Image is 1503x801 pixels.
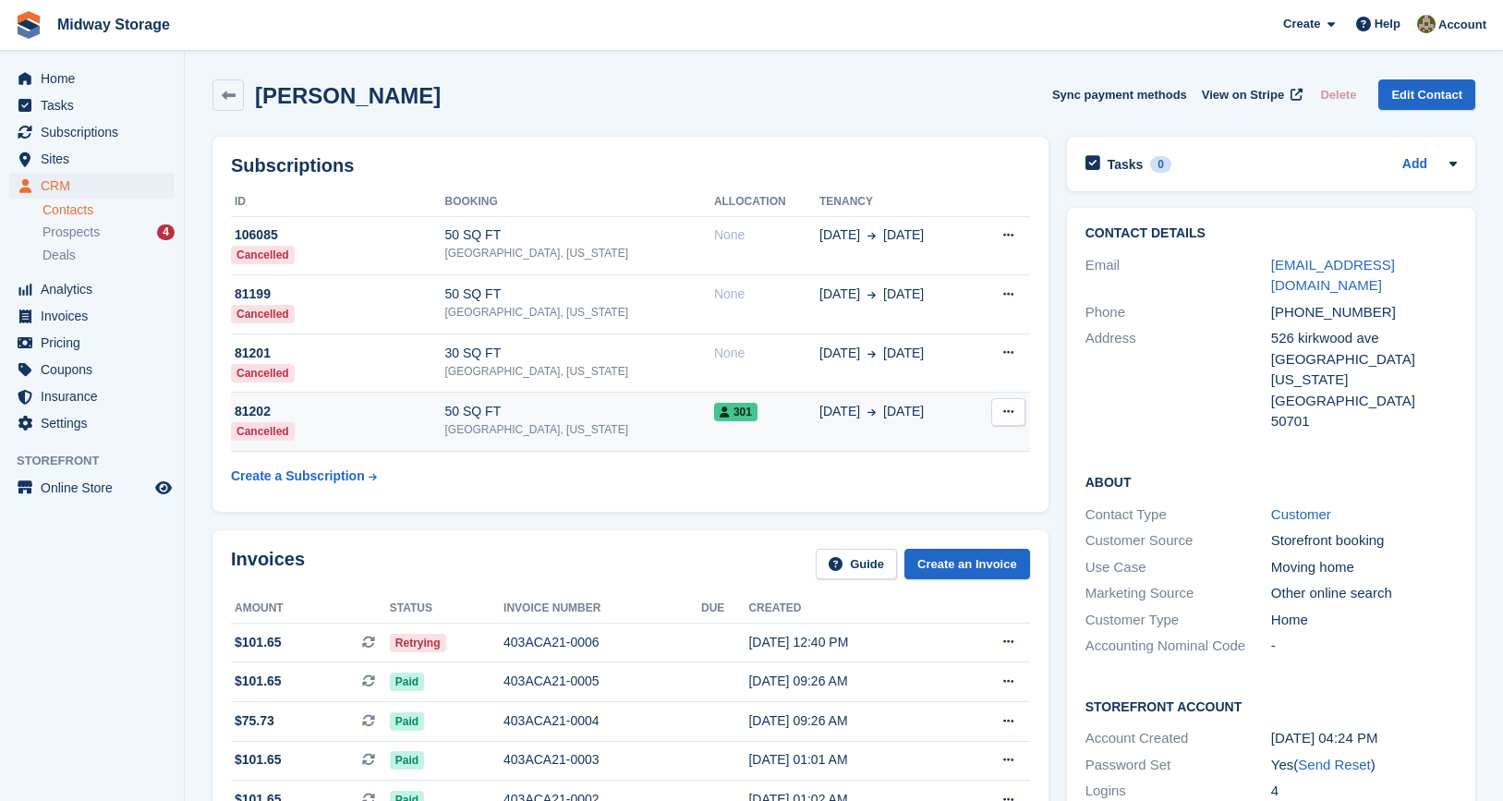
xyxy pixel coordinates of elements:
span: Insurance [41,383,152,409]
span: $75.73 [235,711,274,731]
span: Deals [42,247,76,264]
span: [DATE] [819,225,860,245]
span: CRM [41,173,152,199]
span: Prospects [42,224,100,241]
div: [GEOGRAPHIC_DATA], [US_STATE] [445,304,714,321]
a: Guide [816,549,897,579]
span: Account [1438,16,1486,34]
div: Create a Subscription [231,467,365,486]
div: 30 SQ FT [445,344,714,363]
span: Storefront [17,452,184,470]
th: ID [231,188,445,217]
span: ( ) [1293,757,1375,772]
span: Paid [390,673,424,691]
span: [DATE] [883,402,924,421]
span: [DATE] [819,402,860,421]
div: Home [1271,610,1457,631]
div: None [714,285,819,304]
span: Analytics [41,276,152,302]
span: Sites [41,146,152,172]
span: Pricing [41,330,152,356]
div: 106085 [231,225,445,245]
span: Tasks [41,92,152,118]
span: Paid [390,712,424,731]
span: Subscriptions [41,119,152,145]
a: [EMAIL_ADDRESS][DOMAIN_NAME] [1271,257,1395,294]
a: menu [9,92,175,118]
div: None [714,344,819,363]
div: 50 SQ FT [445,225,714,245]
div: 403ACA21-0003 [503,750,701,770]
span: [DATE] [819,344,860,363]
span: Invoices [41,303,152,329]
th: Tenancy [819,188,973,217]
div: 4 [157,225,175,240]
span: View on Stripe [1202,86,1284,104]
div: Customer Source [1085,530,1271,552]
span: Retrying [390,634,446,652]
a: menu [9,146,175,172]
a: menu [9,357,175,382]
span: Home [41,66,152,91]
div: Cancelled [231,364,295,382]
img: stora-icon-8386f47178a22dfd0bd8f6a31ec36ba5ce8667c1dd55bd0f319d3a0aa187defe.svg [15,11,42,39]
span: [DATE] [883,285,924,304]
div: Yes [1271,755,1457,776]
div: Other online search [1271,583,1457,604]
a: Add [1402,154,1427,176]
span: Paid [390,751,424,770]
div: [GEOGRAPHIC_DATA], [US_STATE] [445,421,714,438]
div: [DATE] 01:01 AM [748,750,951,770]
h2: Tasks [1108,156,1144,173]
img: Heather Nicholson [1417,15,1436,33]
div: Moving home [1271,557,1457,578]
div: [DATE] 09:26 AM [748,711,951,731]
a: menu [9,410,175,436]
div: Accounting Nominal Code [1085,636,1271,657]
div: Contact Type [1085,504,1271,526]
div: [DATE] 04:24 PM [1271,728,1457,749]
th: Status [390,594,503,624]
div: [DATE] 09:26 AM [748,672,951,691]
div: 81202 [231,402,445,421]
span: Coupons [41,357,152,382]
div: 50 SQ FT [445,285,714,304]
a: Contacts [42,201,175,219]
a: Send Reset [1298,757,1370,772]
a: Midway Storage [50,9,177,40]
div: Cancelled [231,305,295,323]
a: Edit Contact [1378,79,1475,110]
a: menu [9,383,175,409]
div: 50 SQ FT [445,402,714,421]
span: [DATE] [819,285,860,304]
span: Help [1375,15,1400,33]
a: menu [9,66,175,91]
span: $101.65 [235,633,282,652]
h2: Invoices [231,549,305,579]
th: Amount [231,594,390,624]
h2: [PERSON_NAME] [255,83,441,108]
a: menu [9,330,175,356]
div: Cancelled [231,246,295,264]
span: [DATE] [883,344,924,363]
a: View on Stripe [1194,79,1306,110]
h2: Contact Details [1085,226,1457,241]
h2: About [1085,472,1457,491]
div: 0 [1150,156,1171,173]
span: Settings [41,410,152,436]
a: menu [9,475,175,501]
div: [US_STATE] [1271,370,1457,391]
span: $101.65 [235,672,282,691]
th: Allocation [714,188,819,217]
a: Prospects 4 [42,223,175,242]
div: 50701 [1271,411,1457,432]
a: Create an Invoice [904,549,1030,579]
div: Customer Type [1085,610,1271,631]
span: [DATE] [883,225,924,245]
button: Sync payment methods [1052,79,1187,110]
div: 81199 [231,285,445,304]
div: Account Created [1085,728,1271,749]
div: Phone [1085,302,1271,323]
a: menu [9,173,175,199]
div: [GEOGRAPHIC_DATA], [US_STATE] [445,363,714,380]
